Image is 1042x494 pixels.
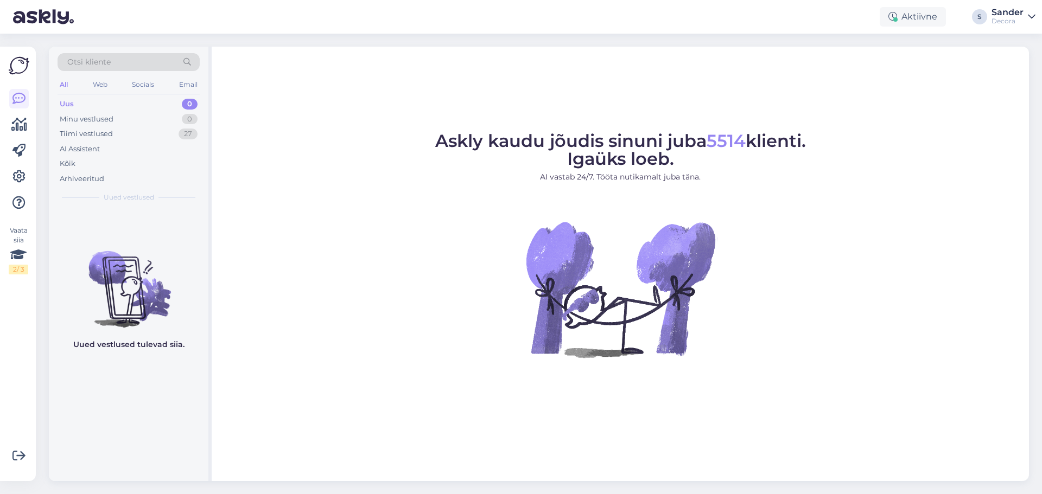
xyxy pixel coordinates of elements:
[130,78,156,92] div: Socials
[182,99,198,110] div: 0
[9,265,28,274] div: 2 / 3
[880,7,946,27] div: Aktiivne
[992,8,1024,17] div: Sander
[60,129,113,139] div: Tiimi vestlused
[435,130,806,169] span: Askly kaudu jõudis sinuni juba klienti. Igaüks loeb.
[104,193,154,202] span: Uued vestlused
[435,171,806,183] p: AI vastab 24/7. Tööta nutikamalt juba täna.
[523,191,718,387] img: No Chat active
[73,339,185,350] p: Uued vestlused tulevad siia.
[60,99,74,110] div: Uus
[992,8,1035,25] a: SanderDecora
[60,174,104,184] div: Arhiveeritud
[972,9,987,24] div: S
[179,129,198,139] div: 27
[707,130,746,151] span: 5514
[60,144,100,155] div: AI Assistent
[67,56,111,68] span: Otsi kliente
[9,55,29,76] img: Askly Logo
[9,226,28,274] div: Vaata siia
[182,114,198,125] div: 0
[992,17,1024,25] div: Decora
[58,78,70,92] div: All
[60,158,75,169] div: Kõik
[49,232,208,329] img: No chats
[91,78,110,92] div: Web
[60,114,113,125] div: Minu vestlused
[177,78,200,92] div: Email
